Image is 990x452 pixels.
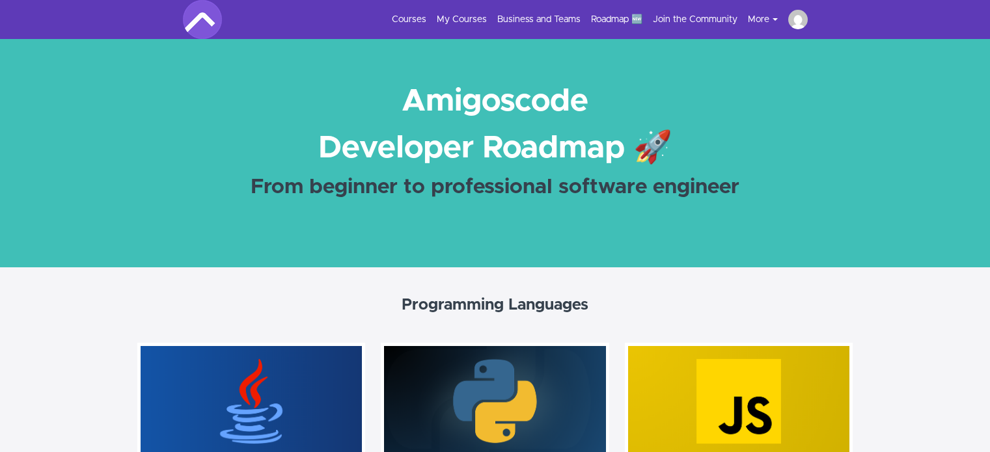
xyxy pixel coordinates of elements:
[402,297,588,313] strong: Programming Languages
[402,86,588,117] strong: Amigoscode
[437,13,487,26] a: My Courses
[788,10,808,29] img: john.ebri@yahoo.com
[392,13,426,26] a: Courses
[591,13,642,26] a: Roadmap 🆕
[748,13,788,26] button: More
[653,13,737,26] a: Join the Community
[497,13,581,26] a: Business and Teams
[318,133,672,164] strong: Developer Roadmap 🚀
[251,177,739,198] strong: From beginner to professional software engineer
